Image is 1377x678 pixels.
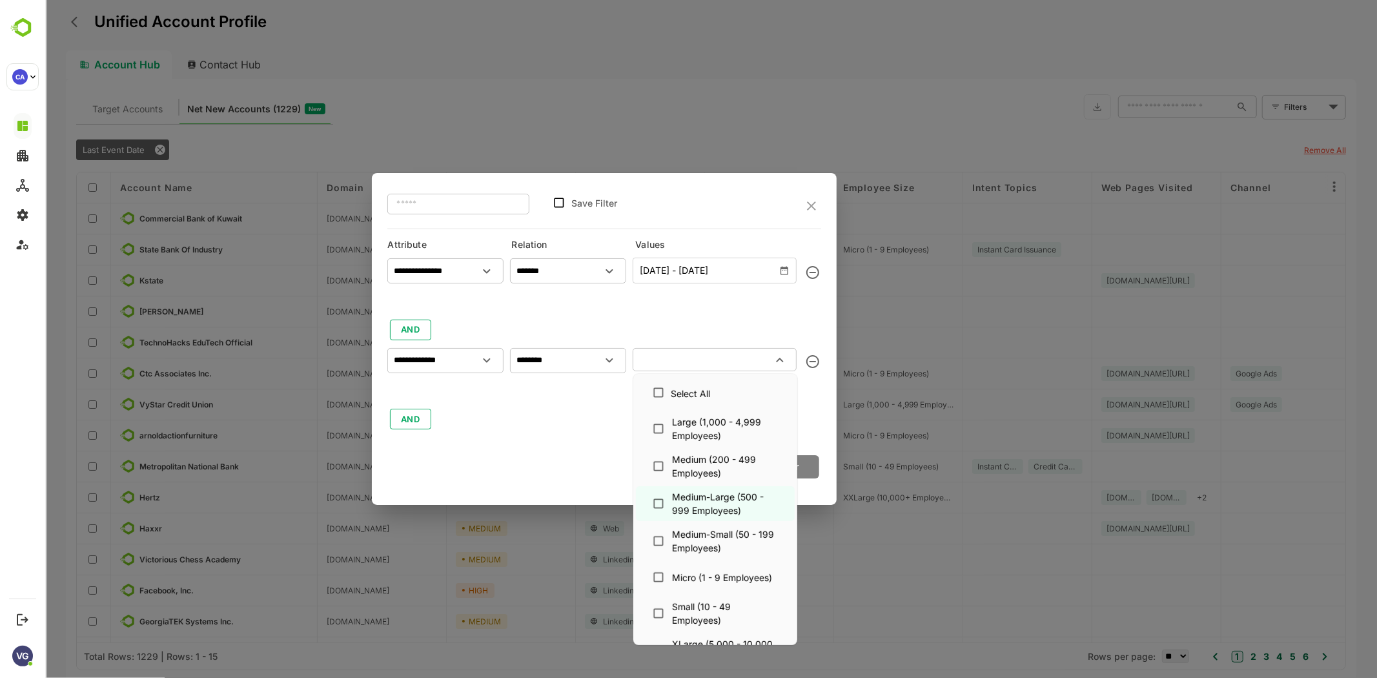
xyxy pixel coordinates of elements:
[433,262,451,280] button: Open
[627,600,733,627] div: Small (10 - 49 Employees)
[526,198,572,209] label: Save Filter
[627,637,733,664] div: XLarge (5,000 - 10,000 Employees)
[726,351,744,369] button: Close
[342,237,458,252] h6: Attribute
[555,351,573,369] button: Open
[433,351,451,369] button: Open
[12,69,28,85] div: CA
[627,453,733,480] div: Medium (200 - 499 Employees)
[587,258,751,283] button: [DATE] - [DATE]
[627,415,733,442] div: Large (1,000 - 4,999 Employees)
[626,387,665,400] div: Select All
[590,237,776,252] h6: Values
[627,571,727,584] div: Micro (1 - 9 Employees)
[627,528,733,555] div: Medium-Small (50 - 199 Employees)
[758,263,777,282] button: delete
[595,262,744,279] span: [DATE] - [DATE]
[466,237,582,252] h6: Relation
[6,15,39,40] img: BambooboxLogoMark.f1c84d78b4c51b1a7b5f700c9845e183.svg
[759,200,774,212] button: close
[555,262,573,280] button: Open
[14,611,31,628] button: Logout
[627,490,733,517] div: Medium-Large (500 - 999 Employees)
[758,352,777,371] button: delete
[12,646,33,666] div: VG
